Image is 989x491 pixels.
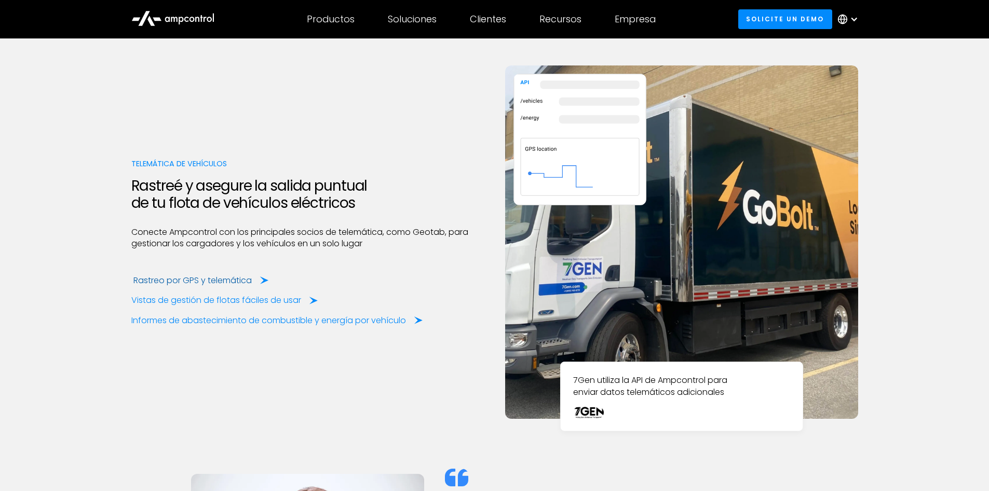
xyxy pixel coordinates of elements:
div: Informes de abastecimiento de combustible y energía por vehículo [131,315,406,326]
div: Productos [307,14,355,25]
div: Empresa [615,14,656,25]
div: Recursos [539,14,581,25]
img: icono de cita [445,469,468,486]
p: 7Gen utiliza la API de Ampcontrol para enviar datos telemáticos adicionales [573,375,790,398]
div: Telemática de vehículos [131,158,484,169]
a: Vistas de gestión de flotas fáciles de usar [131,295,318,306]
div: Clientes [470,14,506,25]
div: Vistas de gestión de flotas fáciles de usar [131,295,301,306]
h2: Rastreé y asegure la salida puntual de tu flota de vehículos eléctricos [131,177,484,212]
p: Conecte Ampcontrol con los principales socios de telemática, como Geotab, para gestionar los carg... [131,227,484,250]
a: Solicite un demo [738,9,832,29]
div: Soluciones [388,14,437,25]
div: Rastreo por GPS y telemática [133,275,252,286]
a: Rastreo por GPS y telemática [133,275,268,286]
a: Informes de abastecimiento de combustible y energía por vehículo [131,315,423,326]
